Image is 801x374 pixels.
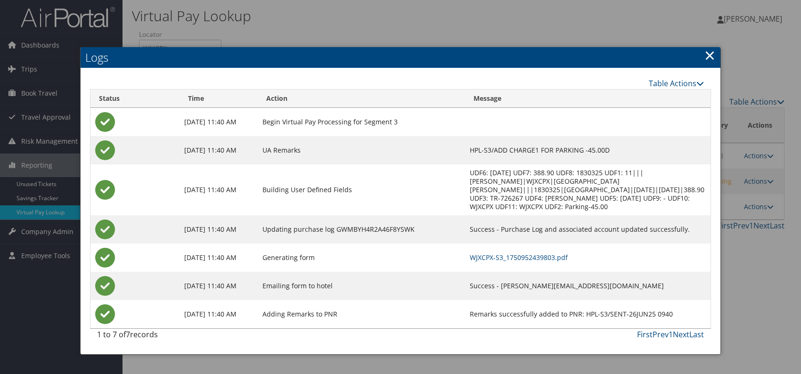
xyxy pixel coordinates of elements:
[180,244,258,272] td: [DATE] 11:40 AM
[465,164,711,215] td: UDF6: [DATE] UDF7: 388.90 UDF8: 1830325 UDF1: 11|||[PERSON_NAME]|WJXCPX|[GEOGRAPHIC_DATA][PERSON_...
[97,329,238,345] div: 1 to 7 of records
[180,136,258,164] td: [DATE] 11:40 AM
[258,164,465,215] td: Building User Defined Fields
[258,215,465,244] td: Updating purchase log GWMBYH4R2A46F8YSWK
[180,300,258,328] td: [DATE] 11:40 AM
[470,253,568,262] a: WJXCPX-S3_1750952439803.pdf
[465,136,711,164] td: HPL-S3/ADD CHARGE1 FOR PARKING -45.00D
[258,244,465,272] td: Generating form
[649,78,704,89] a: Table Actions
[258,136,465,164] td: UA Remarks
[669,329,673,340] a: 1
[258,272,465,300] td: Emailing form to hotel
[180,215,258,244] td: [DATE] 11:40 AM
[126,329,130,340] span: 7
[465,89,711,108] th: Message: activate to sort column ascending
[180,108,258,136] td: [DATE] 11:40 AM
[90,89,180,108] th: Status: activate to sort column ascending
[689,329,704,340] a: Last
[81,47,720,68] h2: Logs
[180,164,258,215] td: [DATE] 11:40 AM
[180,272,258,300] td: [DATE] 11:40 AM
[653,329,669,340] a: Prev
[258,89,465,108] th: Action: activate to sort column ascending
[258,300,465,328] td: Adding Remarks to PNR
[637,329,653,340] a: First
[465,215,711,244] td: Success - Purchase Log and associated account updated successfully.
[704,46,715,65] a: Close
[258,108,465,136] td: Begin Virtual Pay Processing for Segment 3
[180,89,258,108] th: Time: activate to sort column ascending
[673,329,689,340] a: Next
[465,272,711,300] td: Success - [PERSON_NAME][EMAIL_ADDRESS][DOMAIN_NAME]
[465,300,711,328] td: Remarks successfully added to PNR: HPL-S3/SENT-26JUN25 0940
